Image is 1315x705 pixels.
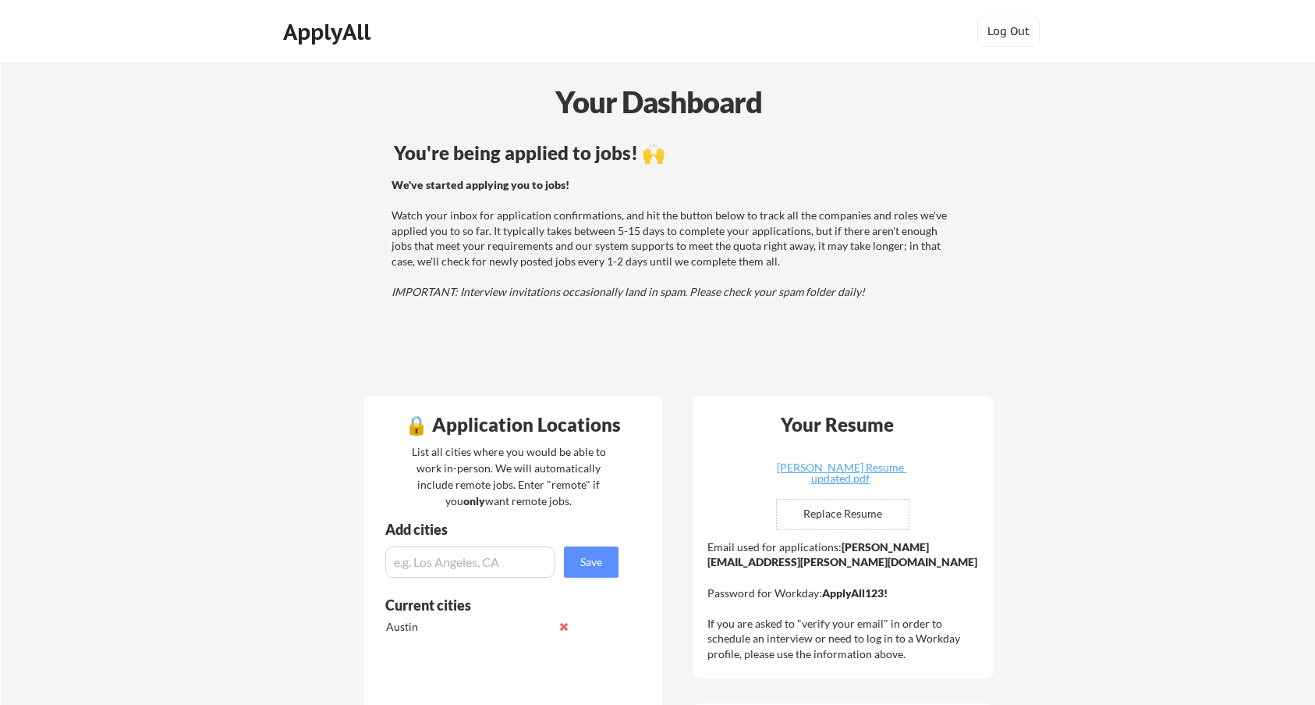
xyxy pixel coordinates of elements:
strong: We've started applying you to jobs! [392,178,569,191]
div: Austin [386,619,551,635]
button: Save [564,547,619,578]
div: Current cities [385,598,601,612]
div: Your Dashboard [2,80,1315,124]
button: Log Out [977,16,1040,47]
div: You're being applied to jobs! 🙌 [394,144,956,162]
em: IMPORTANT: Interview invitations occasionally land in spam. Please check your spam folder daily! [392,285,865,298]
strong: [PERSON_NAME][EMAIL_ADDRESS][PERSON_NAME][DOMAIN_NAME] [707,540,977,569]
a: [PERSON_NAME] Resume updated.pdf [748,462,934,486]
div: Add cities [385,522,622,536]
strong: only [463,494,485,507]
div: ApplyAll [283,19,375,45]
div: Email used for applications: Password for Workday: If you are asked to "verify your email" in ord... [707,539,983,662]
div: 🔒 Application Locations [368,415,658,434]
div: List all cities where you would be able to work in-person. We will automatically include remote j... [402,443,616,509]
div: Watch your inbox for application confirmations, and hit the button below to track all the compani... [392,177,954,300]
div: [PERSON_NAME] Resume updated.pdf [748,462,934,484]
strong: ApplyAll123! [822,586,888,600]
div: Your Resume [760,415,915,434]
input: e.g. Los Angeles, CA [385,547,555,578]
